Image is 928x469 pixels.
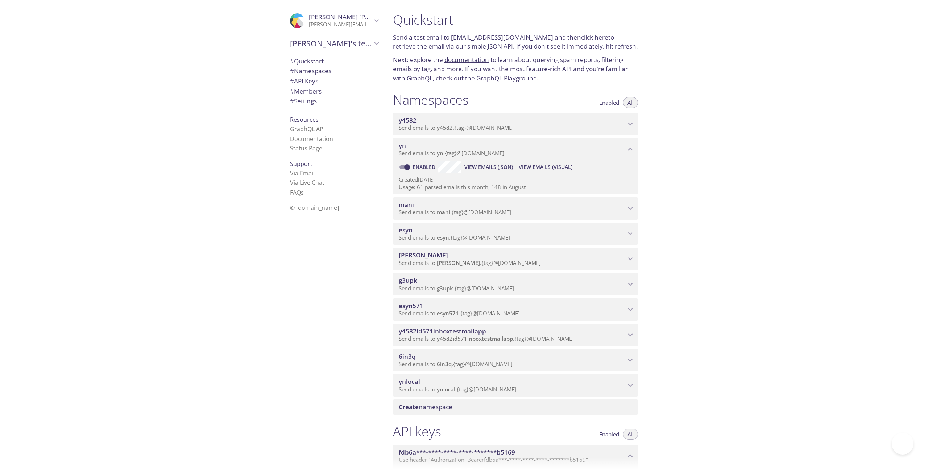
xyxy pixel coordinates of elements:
[437,124,453,131] span: y4582
[623,97,638,108] button: All
[290,38,372,49] span: [PERSON_NAME]'s team
[393,324,638,346] div: y4582id571inboxtestmailapp namespace
[290,116,319,124] span: Resources
[290,77,294,85] span: #
[399,200,414,209] span: mani
[519,163,572,171] span: View Emails (Visual)
[437,259,480,266] span: [PERSON_NAME]
[399,285,514,292] span: Send emails to . {tag} @[DOMAIN_NAME]
[393,113,638,135] div: y4582 namespace
[399,310,520,317] span: Send emails to . {tag} @[DOMAIN_NAME]
[399,183,632,191] p: Usage: 61 parsed emails this month, 148 in August
[399,403,419,411] span: Create
[290,188,304,196] a: FAQ
[461,161,516,173] button: View Emails (JSON)
[581,33,608,41] a: click here
[393,374,638,397] div: ynlocal namespace
[595,97,623,108] button: Enabled
[444,55,489,64] a: documentation
[393,92,469,108] h1: Namespaces
[290,97,317,105] span: Settings
[464,163,513,171] span: View Emails (JSON)
[284,9,384,33] div: Alexandre Poirier
[393,248,638,270] div: tania namespace
[399,259,541,266] span: Send emails to . {tag} @[DOMAIN_NAME]
[399,377,420,386] span: ynlocal
[290,160,312,168] span: Support
[290,87,294,95] span: #
[393,399,638,415] div: Create namespace
[284,86,384,96] div: Members
[399,226,413,234] span: esyn
[399,302,423,310] span: esyn571
[437,285,453,292] span: g3upk
[399,149,504,157] span: Send emails to . {tag} @[DOMAIN_NAME]
[399,276,417,285] span: g3upk
[437,386,455,393] span: ynlocal
[284,56,384,66] div: Quickstart
[393,349,638,372] div: 6in3q namespace
[284,76,384,86] div: API Keys
[437,310,459,317] span: esyn571
[437,234,449,241] span: esyn
[290,144,322,152] a: Status Page
[290,77,318,85] span: API Keys
[437,360,452,368] span: 6in3q
[290,57,294,65] span: #
[290,125,325,133] a: GraphQL API
[301,188,304,196] span: s
[399,208,511,216] span: Send emails to . {tag} @[DOMAIN_NAME]
[516,161,575,173] button: View Emails (Visual)
[399,352,416,361] span: 6in3q
[399,251,448,259] span: [PERSON_NAME]
[290,135,333,143] a: Documentation
[393,273,638,295] div: g3upk namespace
[290,57,324,65] span: Quickstart
[284,34,384,53] div: David's team
[290,67,294,75] span: #
[393,423,441,440] h1: API keys
[393,197,638,220] div: mani namespace
[623,429,638,440] button: All
[393,55,638,83] p: Next: explore the to learn about querying spam reports, filtering emails by tag, and more. If you...
[393,223,638,245] div: esyn namespace
[399,327,486,335] span: y4582id571inboxtestmailapp
[399,360,513,368] span: Send emails to . {tag} @[DOMAIN_NAME]
[892,433,913,455] iframe: Help Scout Beacon - Open
[393,12,638,28] h1: Quickstart
[393,298,638,321] div: esyn571 namespace
[290,67,331,75] span: Namespaces
[399,386,516,393] span: Send emails to . {tag} @[DOMAIN_NAME]
[595,429,623,440] button: Enabled
[399,116,417,124] span: y4582
[437,335,513,342] span: y4582id571inboxtestmailapp
[284,66,384,76] div: Namespaces
[290,179,324,187] a: Via Live Chat
[476,74,537,82] a: GraphQL Playground
[290,169,315,177] a: Via Email
[399,335,574,342] span: Send emails to . {tag} @[DOMAIN_NAME]
[309,21,372,28] p: [PERSON_NAME][EMAIL_ADDRESS][DOMAIN_NAME]
[399,234,510,241] span: Send emails to . {tag} @[DOMAIN_NAME]
[437,208,450,216] span: mani
[393,33,638,51] p: Send a test email to and then to retrieve the email via our simple JSON API. If you don't see it ...
[411,163,438,170] a: Enabled
[290,97,294,105] span: #
[437,149,443,157] span: yn
[399,403,452,411] span: namespace
[399,124,514,131] span: Send emails to . {tag} @[DOMAIN_NAME]
[399,141,406,150] span: yn
[284,96,384,106] div: Team Settings
[290,204,339,212] span: © [DOMAIN_NAME]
